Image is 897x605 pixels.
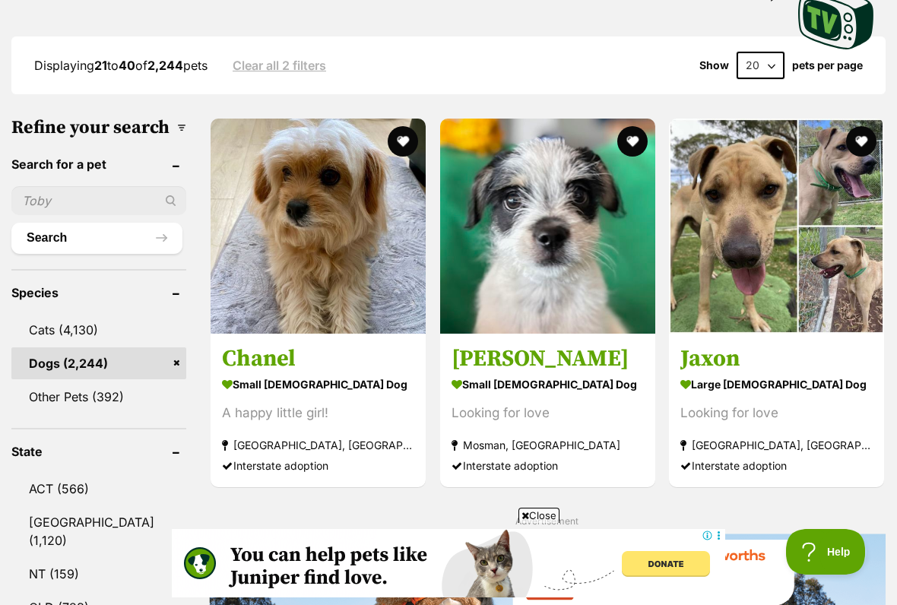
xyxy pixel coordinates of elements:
[233,59,326,72] a: Clear all 2 filters
[786,529,867,575] iframe: Help Scout Beacon - Open
[515,515,578,527] span: Advertisement
[11,381,186,413] a: Other Pets (392)
[94,58,107,73] strong: 21
[11,473,186,505] a: ACT (566)
[222,456,414,477] div: Interstate adoption
[172,529,725,597] iframe: Advertisement
[680,456,873,477] div: Interstate adoption
[11,558,186,590] a: NT (159)
[452,436,644,456] strong: Mosman, [GEOGRAPHIC_DATA]
[680,374,873,396] strong: large [DEMOGRAPHIC_DATA] Dog
[11,186,186,215] input: Toby
[699,59,729,71] span: Show
[222,345,414,374] h3: Chanel
[680,436,873,456] strong: [GEOGRAPHIC_DATA], [GEOGRAPHIC_DATA]
[440,119,655,334] img: Freddy - Mixed breed Dog
[518,508,559,523] span: Close
[669,334,884,488] a: Jaxon large [DEMOGRAPHIC_DATA] Dog Looking for love [GEOGRAPHIC_DATA], [GEOGRAPHIC_DATA] Intersta...
[452,374,644,396] strong: small [DEMOGRAPHIC_DATA] Dog
[11,117,186,138] h3: Refine your search
[452,456,644,477] div: Interstate adoption
[452,345,644,374] h3: [PERSON_NAME]
[616,126,647,157] button: favourite
[792,59,863,71] label: pets per page
[119,58,135,73] strong: 40
[846,126,876,157] button: favourite
[211,119,426,334] img: Chanel - Pomeranian x Poodle Dog
[11,347,186,379] a: Dogs (2,244)
[440,334,655,488] a: [PERSON_NAME] small [DEMOGRAPHIC_DATA] Dog Looking for love Mosman, [GEOGRAPHIC_DATA] Interstate ...
[11,157,186,171] header: Search for a pet
[222,404,414,424] div: A happy little girl!
[452,404,644,424] div: Looking for love
[388,126,418,157] button: favourite
[147,58,183,73] strong: 2,244
[680,404,873,424] div: Looking for love
[669,119,884,334] img: Jaxon - American Staffordshire Terrier Dog
[211,334,426,488] a: Chanel small [DEMOGRAPHIC_DATA] Dog A happy little girl! [GEOGRAPHIC_DATA], [GEOGRAPHIC_DATA] Int...
[11,506,186,556] a: [GEOGRAPHIC_DATA] (1,120)
[11,286,186,299] header: Species
[222,436,414,456] strong: [GEOGRAPHIC_DATA], [GEOGRAPHIC_DATA]
[34,58,208,73] span: Displaying to of pets
[222,374,414,396] strong: small [DEMOGRAPHIC_DATA] Dog
[11,223,182,253] button: Search
[680,345,873,374] h3: Jaxon
[11,314,186,346] a: Cats (4,130)
[11,445,186,458] header: State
